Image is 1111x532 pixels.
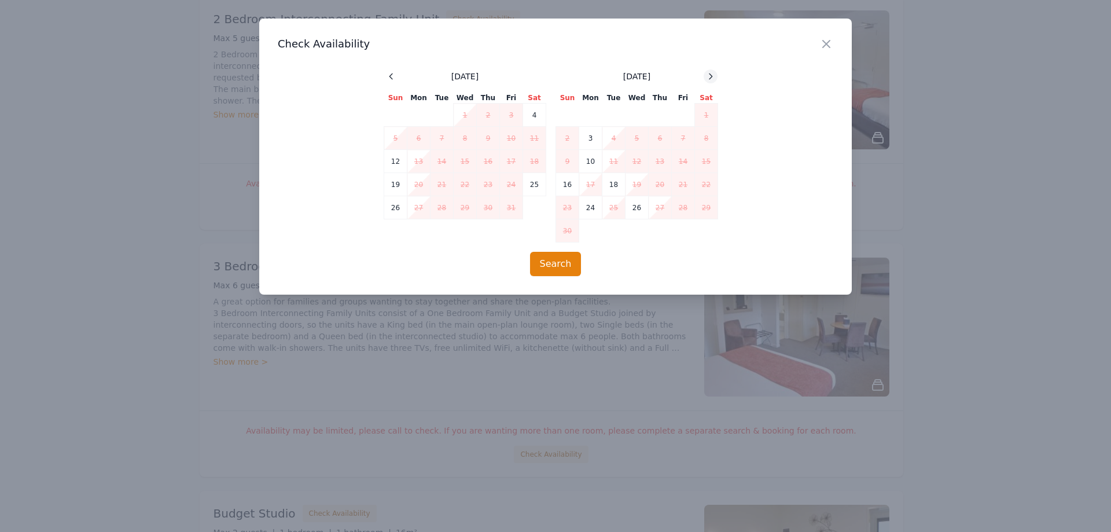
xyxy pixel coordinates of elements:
td: 22 [695,173,718,196]
td: 24 [579,196,602,219]
td: 2 [556,127,579,150]
span: [DATE] [623,71,650,82]
button: Search [530,252,582,276]
th: Tue [602,93,626,104]
td: 25 [602,196,626,219]
td: 1 [695,104,718,127]
td: 7 [431,127,454,150]
td: 30 [477,196,500,219]
td: 5 [626,127,649,150]
td: 26 [384,196,407,219]
td: 20 [407,173,431,196]
th: Wed [626,93,649,104]
th: Mon [579,93,602,104]
th: Thu [649,93,672,104]
th: Sun [384,93,407,104]
td: 14 [431,150,454,173]
th: Tue [431,93,454,104]
td: 10 [500,127,523,150]
td: 18 [523,150,546,173]
td: 6 [407,127,431,150]
td: 2 [477,104,500,127]
td: 23 [477,173,500,196]
td: 7 [672,127,695,150]
th: Sun [556,93,579,104]
td: 19 [626,173,649,196]
td: 16 [556,173,579,196]
th: Mon [407,93,431,104]
td: 27 [649,196,672,219]
td: 5 [384,127,407,150]
td: 3 [579,127,602,150]
td: 21 [431,173,454,196]
td: 4 [602,127,626,150]
td: 8 [454,127,477,150]
th: Sat [523,93,546,104]
td: 25 [523,173,546,196]
td: 14 [672,150,695,173]
td: 27 [407,196,431,219]
td: 20 [649,173,672,196]
th: Thu [477,93,500,104]
td: 1 [454,104,477,127]
td: 29 [454,196,477,219]
td: 12 [626,150,649,173]
td: 13 [407,150,431,173]
td: 28 [431,196,454,219]
td: 9 [556,150,579,173]
td: 8 [695,127,718,150]
td: 26 [626,196,649,219]
td: 24 [500,173,523,196]
td: 28 [672,196,695,219]
td: 23 [556,196,579,219]
td: 10 [579,150,602,173]
td: 11 [523,127,546,150]
th: Wed [454,93,477,104]
td: 12 [384,150,407,173]
td: 17 [500,150,523,173]
span: [DATE] [451,71,479,82]
td: 29 [695,196,718,219]
td: 30 [556,219,579,243]
td: 6 [649,127,672,150]
td: 3 [500,104,523,127]
td: 4 [523,104,546,127]
td: 17 [579,173,602,196]
td: 13 [649,150,672,173]
th: Fri [672,93,695,104]
td: 16 [477,150,500,173]
td: 19 [384,173,407,196]
td: 15 [695,150,718,173]
td: 22 [454,173,477,196]
td: 21 [672,173,695,196]
td: 31 [500,196,523,219]
td: 15 [454,150,477,173]
td: 11 [602,150,626,173]
td: 9 [477,127,500,150]
h3: Check Availability [278,37,833,51]
th: Sat [695,93,718,104]
td: 18 [602,173,626,196]
th: Fri [500,93,523,104]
